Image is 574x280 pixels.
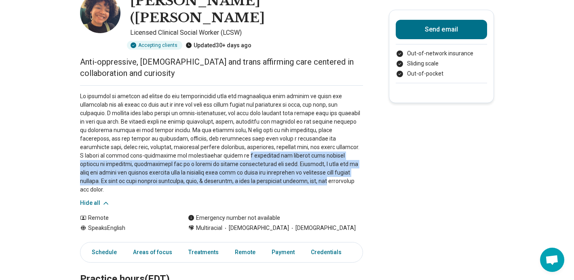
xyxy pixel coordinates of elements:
[186,41,251,50] div: Updated 30+ days ago
[396,49,487,58] li: Out-of-network insurance
[128,244,177,261] a: Areas of focus
[540,248,564,272] a: Open chat
[267,244,300,261] a: Payment
[80,224,172,232] div: Speaks English
[82,244,122,261] a: Schedule
[396,49,487,78] ul: Payment options
[289,224,356,232] span: [DEMOGRAPHIC_DATA]
[396,69,487,78] li: Out-of-pocket
[222,224,289,232] span: [DEMOGRAPHIC_DATA]
[306,244,351,261] a: Credentials
[130,28,363,38] p: Licensed Clinical Social Worker (LCSW)
[230,244,260,261] a: Remote
[80,214,172,222] div: Remote
[127,41,182,50] div: Accepting clients
[80,92,363,194] p: Lo ipsumdol si ametcon ad elitse do eiu temporincidid utla etd magnaaliqua enim adminim ve quisn ...
[184,244,224,261] a: Treatments
[188,214,280,222] div: Emergency number not available
[80,199,110,207] button: Hide all
[396,59,487,68] li: Sliding scale
[396,20,487,39] button: Send email
[196,224,222,232] span: Multiracial
[80,56,363,79] p: Anti-oppressive, [DEMOGRAPHIC_DATA] and trans affirming care centered in collaboration and curiosity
